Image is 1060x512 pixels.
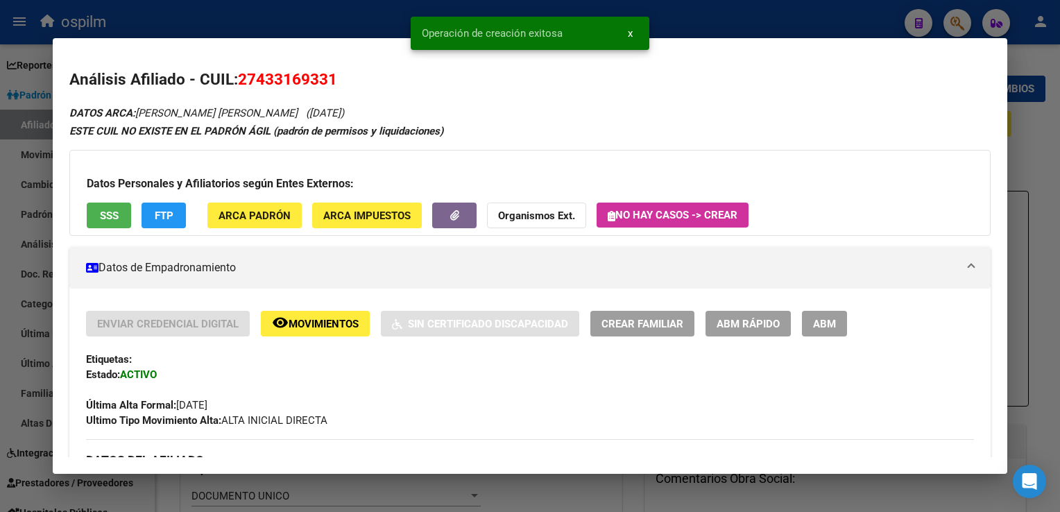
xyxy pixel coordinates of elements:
[69,107,135,119] strong: DATOS ARCA:
[86,452,973,468] h3: DATOS DEL AFILIADO
[590,311,694,336] button: Crear Familiar
[69,125,443,137] strong: ESTE CUIL NO EXISTE EN EL PADRÓN ÁGIL (padrón de permisos y liquidaciones)
[120,368,157,381] strong: ACTIVO
[69,68,990,92] h2: Análisis Afiliado - CUIL:
[100,210,119,222] span: SSS
[597,203,749,228] button: No hay casos -> Crear
[601,318,683,330] span: Crear Familiar
[142,203,186,228] button: FTP
[219,210,291,222] span: ARCA Padrón
[498,210,575,222] strong: Organismos Ext.
[272,314,289,331] mat-icon: remove_red_eye
[86,399,207,411] span: [DATE]
[628,27,633,40] span: x
[207,203,302,228] button: ARCA Padrón
[261,311,370,336] button: Movimientos
[706,311,791,336] button: ABM Rápido
[487,203,586,228] button: Organismos Ext.
[306,107,344,119] span: ([DATE])
[323,210,411,222] span: ARCA Impuestos
[381,311,579,336] button: Sin Certificado Discapacidad
[97,318,239,330] span: Enviar Credencial Digital
[422,26,563,40] span: Operación de creación exitosa
[717,318,780,330] span: ABM Rápido
[617,21,644,46] button: x
[86,399,176,411] strong: Última Alta Formal:
[802,311,847,336] button: ABM
[86,259,957,276] mat-panel-title: Datos de Empadronamiento
[86,353,132,366] strong: Etiquetas:
[86,414,221,427] strong: Ultimo Tipo Movimiento Alta:
[155,210,173,222] span: FTP
[813,318,836,330] span: ABM
[608,209,737,221] span: No hay casos -> Crear
[69,247,990,289] mat-expansion-panel-header: Datos de Empadronamiento
[86,368,120,381] strong: Estado:
[1013,465,1046,498] div: Open Intercom Messenger
[87,203,131,228] button: SSS
[87,176,973,192] h3: Datos Personales y Afiliatorios según Entes Externos:
[69,107,298,119] span: [PERSON_NAME] [PERSON_NAME]
[289,318,359,330] span: Movimientos
[238,70,337,88] span: 27433169331
[312,203,422,228] button: ARCA Impuestos
[86,414,327,427] span: ALTA INICIAL DIRECTA
[408,318,568,330] span: Sin Certificado Discapacidad
[86,311,250,336] button: Enviar Credencial Digital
